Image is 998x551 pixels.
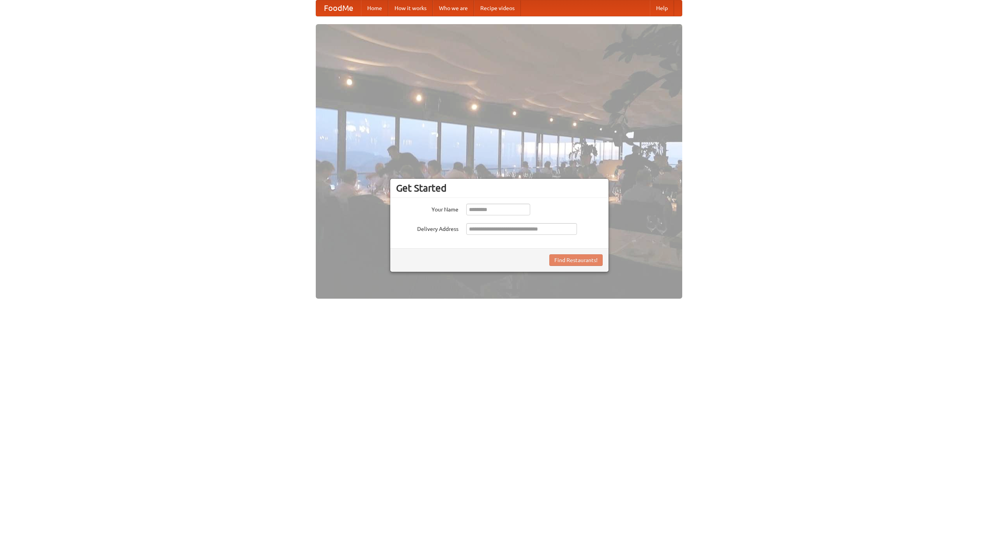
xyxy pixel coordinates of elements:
a: Who we are [433,0,474,16]
button: Find Restaurants! [549,254,603,266]
a: Home [361,0,388,16]
h3: Get Started [396,182,603,194]
label: Delivery Address [396,223,458,233]
label: Your Name [396,204,458,213]
a: How it works [388,0,433,16]
a: Recipe videos [474,0,521,16]
a: FoodMe [316,0,361,16]
a: Help [650,0,674,16]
